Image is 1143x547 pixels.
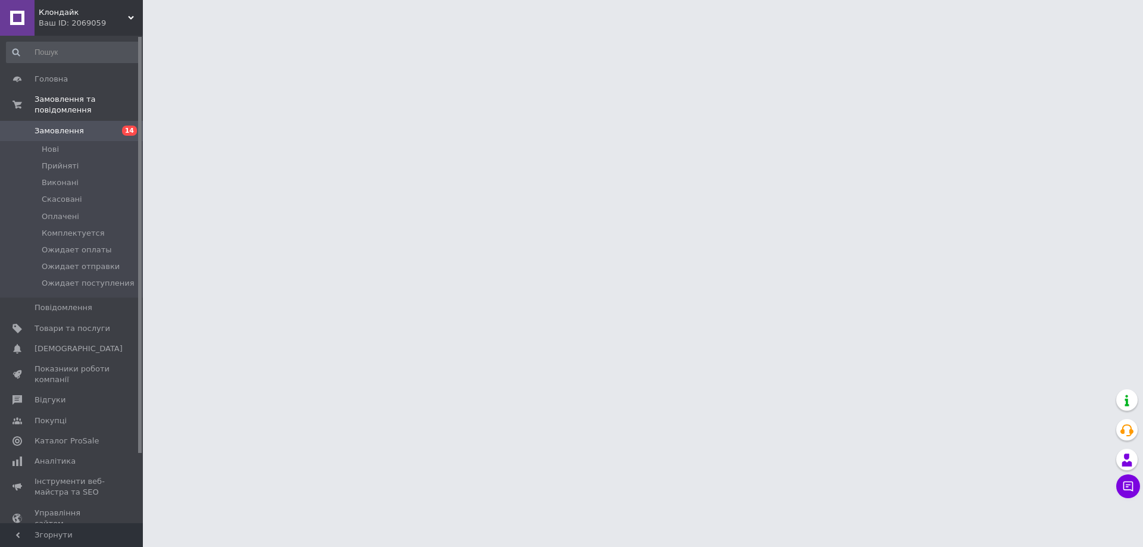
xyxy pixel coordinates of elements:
[35,436,99,446] span: Каталог ProSale
[39,7,128,18] span: Клондайк
[35,323,110,334] span: Товари та послуги
[35,94,143,115] span: Замовлення та повідомлення
[122,126,137,136] span: 14
[42,161,79,171] span: Прийняті
[42,261,120,272] span: Ожидает отправки
[39,18,143,29] div: Ваш ID: 2069059
[35,476,110,498] span: Інструменти веб-майстра та SEO
[35,126,84,136] span: Замовлення
[35,364,110,385] span: Показники роботи компанії
[42,144,59,155] span: Нові
[42,177,79,188] span: Виконані
[42,211,79,222] span: Оплачені
[42,228,104,239] span: Комплектуется
[35,343,123,354] span: [DEMOGRAPHIC_DATA]
[42,278,135,289] span: Ожидает поступления
[1116,474,1140,498] button: Чат з покупцем
[35,302,92,313] span: Повідомлення
[42,245,112,255] span: Ожидает оплаты
[42,194,82,205] span: Скасовані
[35,508,110,529] span: Управління сайтом
[6,42,140,63] input: Пошук
[35,415,67,426] span: Покупці
[35,456,76,467] span: Аналітика
[35,395,65,405] span: Відгуки
[35,74,68,85] span: Головна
